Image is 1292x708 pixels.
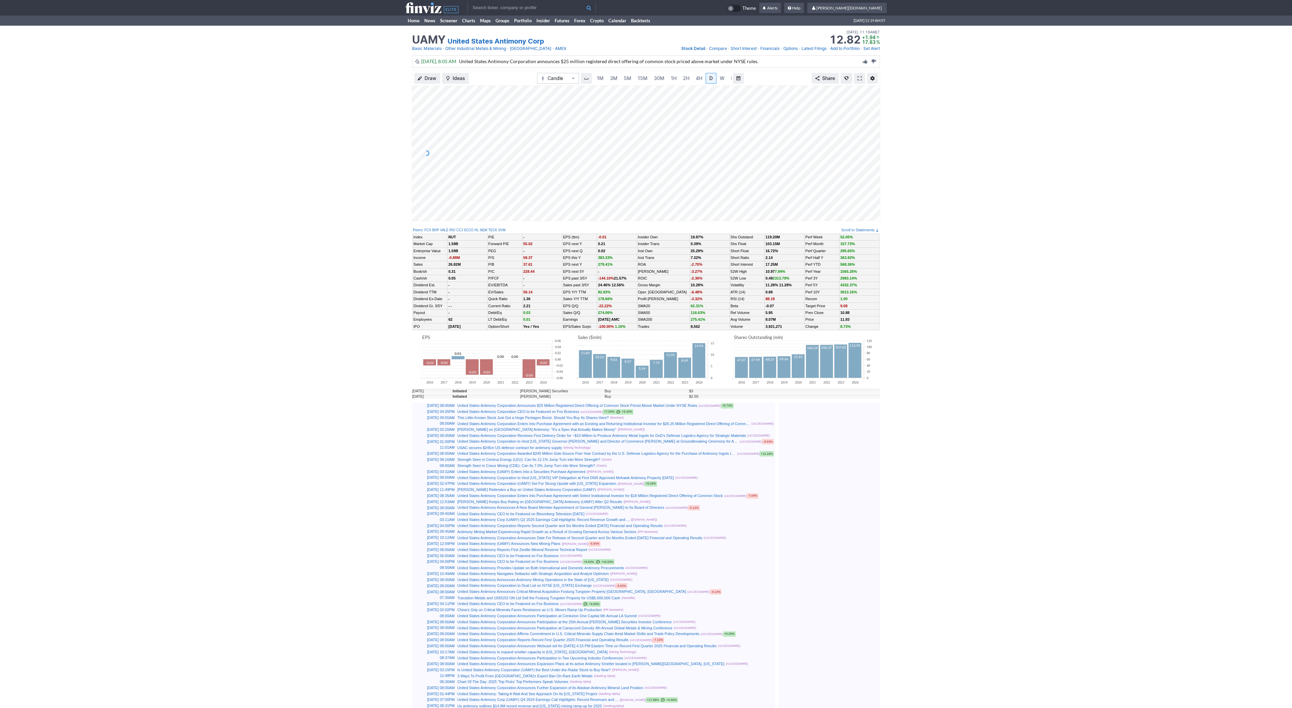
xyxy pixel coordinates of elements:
[457,548,587,552] a: United States Antimony Reports First Zeolite Mineral Reserve Technical Report
[588,16,606,26] a: Crypto
[731,75,735,81] span: M
[765,269,785,273] b: 10.97
[784,3,804,14] a: Help
[829,34,861,45] strong: 12.82
[448,242,458,246] b: 1.59B
[457,451,811,455] a: United States Antimony Corporation Awarded $245 Million Sole-Source Five-Year Contract by the U.S...
[562,234,597,240] td: EPS (ttm)
[457,698,618,702] a: United States Antimony Corp (UAMY) Q4 2024 Earnings Call Highlights: Record Revenues and ...
[637,282,690,289] td: Gross Margin
[598,235,606,239] span: -0.01
[478,16,493,26] a: Maps
[822,75,835,82] span: Share
[805,247,839,254] td: Perf Quarter
[457,554,559,558] a: United States Antimony CEO to be Featured on Fox Business
[562,247,597,254] td: EPS next Q
[691,256,701,260] b: 7.32%
[413,234,448,240] td: Index
[457,572,609,576] a: United States Antimony Navigates Setbacks with Strategic Acquisition and Analyst Optimism
[487,254,522,261] td: P/S
[457,512,584,516] a: United States Antimony CEO to be Featured on Bloomberg Television [DATE]
[841,73,852,84] button: Explore new features
[597,75,604,81] span: 1M
[457,626,673,630] a: United States Antimony Corporation Announces Participation at Canaccord Genuity 4th Annual Global...
[457,578,609,582] a: United States Antimony Announces Antimony Mining Operations in the State of [US_STATE]
[457,464,595,468] a: Strength Seen in Coeur Mining (CDE): Can Its 7.0% Jump Turn into More Strength?
[457,434,746,438] a: United States Antimony Corporation Receives First Delivery Order for ~$10 Million to Produce Anti...
[840,269,857,273] span: 1565.26%
[846,29,880,35] span: [DATE] 11:19AM ET
[457,481,616,486] a: United States Antimony Corporation (UAMY) Set For Strong Upside with [US_STATE] Expansion
[562,241,597,247] td: EPS next Y
[840,297,847,301] a: 1.00
[413,247,448,254] td: Enterprise Value
[635,73,651,84] a: 15M
[457,650,608,654] a: United States Antimony to expand smelter capacity in [US_STATE], [GEOGRAPHIC_DATA]
[572,16,588,26] a: Forex
[863,45,880,52] a: Set Alert
[442,73,469,84] button: Ideas
[731,262,753,266] a: Short Interest
[805,275,839,282] td: Perf 3Y
[523,269,535,273] span: 228.44
[555,45,566,52] a: AMEX
[457,446,562,450] a: USAC secures $245m US defence contract for antimony supply
[457,403,697,408] a: United States Antimony Corporation Announces $25 Million Registered Direct Offering of Common Sto...
[841,228,879,232] a: Scroll to Statements
[696,75,702,81] span: 4H
[840,235,853,239] span: 52.65%
[449,228,455,233] a: RIO
[413,268,448,275] td: Book/sh
[691,242,701,246] b: 0.39%
[730,234,764,240] td: Shs Outstand
[730,289,764,295] td: ATR (14)
[457,542,560,546] a: United States Antimony (UAMY) Announces New Mining Plans
[606,16,629,26] a: Calendar
[805,261,839,268] td: Perf YTD
[448,276,455,280] b: 0.05
[840,249,855,253] span: 295.65%
[510,45,551,52] a: [GEOGRAPHIC_DATA]
[562,282,597,289] td: Sales past 3/5Y
[487,234,522,240] td: P/E
[765,283,792,287] small: 11.28% 11.28%
[598,276,626,280] small: 21.57%
[562,289,597,295] td: EPS Y/Y TTM
[760,45,780,52] a: Financials
[438,16,460,26] a: Screener
[534,16,552,26] a: Insider
[691,262,703,266] span: -2.70%
[840,262,855,266] span: 568.36%
[830,45,860,52] a: Add to Portfolio
[731,45,757,52] a: Short Interest
[637,254,690,261] td: Inst Trans
[413,261,448,268] td: Sales
[413,289,448,295] td: Dividend TTM
[691,249,703,253] b: 25.29%
[757,45,760,52] span: •
[691,297,703,301] span: -3.32%
[562,261,597,268] td: EPS next Y
[805,268,839,275] td: Perf Year
[840,290,857,294] span: 3013.16%
[805,282,839,289] td: Perf 5Y
[709,45,727,52] a: Compare
[840,256,855,260] span: 363.92%
[805,304,825,308] a: Target Price
[783,45,798,52] a: Options
[457,656,623,660] a: United States Antimony Corporation Announces Participation in Two Upcoming Industry Conferences
[733,73,744,84] button: Range
[805,297,817,301] a: Recom
[860,45,863,52] span: •
[765,297,775,301] span: 88.19
[537,73,579,84] button: Chart Type
[457,620,672,624] a: United States Antimony Corporation Announces Participation at the 25th Annual [PERSON_NAME] Secur...
[598,269,599,273] b: -
[457,524,663,528] a: United States Antimony Corporation Reports Second Quarter and Six Months Ended [DATE] Financial a...
[498,228,506,233] a: SVM
[523,235,525,239] b: -
[457,614,637,618] a: United States Antimony Corporation Announces Participation at Centurion One Capital 6th Annual LA...
[562,268,597,275] td: EPS next 5Y
[425,75,436,82] span: Draw
[487,296,522,303] td: Quick Ratio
